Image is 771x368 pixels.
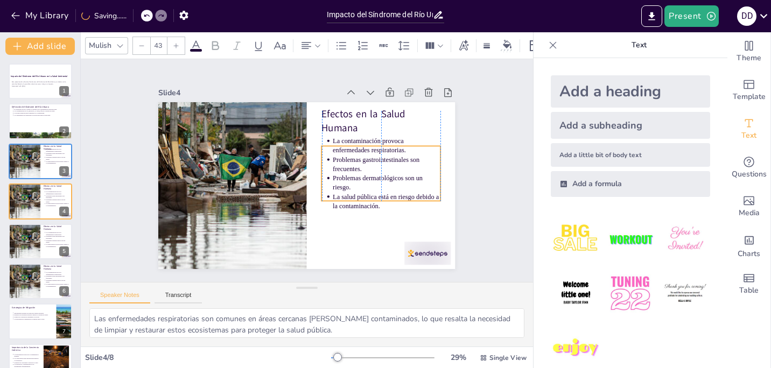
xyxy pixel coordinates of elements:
[188,46,363,111] div: Slide 4
[59,166,69,176] div: 3
[46,243,69,247] p: La salud pública está en riesgo debido a la contaminación.
[44,145,69,151] p: Efectos en la Salud Humana
[741,130,756,141] span: Text
[319,199,427,250] p: La salud pública está en riesgo debido a la contaminación.
[12,105,69,108] p: Definición del Síndrome del Río Urbano
[9,224,72,259] div: 5
[739,285,759,296] span: Table
[422,37,446,54] div: Column Count
[14,319,53,321] p: La participación comunitaria es esencial para el éxito.
[155,292,202,303] button: Transcript
[727,226,770,265] div: Add charts and graphs
[737,6,756,26] div: D D
[12,85,69,87] p: Generated with [URL]
[9,183,72,219] div: 4
[46,239,69,243] p: Problemas dermatológicos son un riesgo.
[660,214,710,264] img: 3.jpeg
[46,203,69,207] p: La salud pública está en riesgo debido a la contaminación.
[664,5,718,27] button: Present
[46,199,69,202] p: Problemas dermatológicos son un riesgo.
[81,11,127,21] div: Saving......
[14,114,69,116] p: La comprensión del síndrome es crucial para buscar soluciones.
[337,146,444,197] p: La contaminación provoca enfermedades respiratorias.
[445,352,471,363] div: 29 %
[14,110,69,112] p: La contaminación de los [PERSON_NAME] afecta la calidad del agua.
[5,38,75,55] button: Add slide
[46,191,69,195] p: La contaminación provoca enfermedades respiratorias.
[12,345,40,351] p: Importancia de la Conciencia Colectiva
[727,265,770,303] div: Add a table
[14,112,69,114] p: La biodiversidad en áreas ribereñas se ve amenazada.
[327,7,433,23] input: Insert title
[641,5,662,27] button: Export to PowerPoint
[739,207,760,219] span: Media
[551,214,601,264] img: 1.jpeg
[737,5,756,27] button: D D
[11,75,67,77] strong: Impacto del Síndrome del Río Urbano en la Salud Ambiental
[738,248,760,260] span: Charts
[737,52,761,64] span: Theme
[551,112,710,139] div: Add a subheading
[551,75,710,108] div: Add a heading
[527,37,544,54] div: Layout
[727,148,770,187] div: Get real-time input from your audience
[46,279,69,283] p: Problemas dermatológicos son un riesgo.
[59,327,69,336] div: 7
[9,264,72,299] div: 6
[489,353,527,362] span: Single View
[59,207,69,216] div: 4
[59,246,69,256] div: 5
[14,362,40,364] p: Fomentar la conciencia colectiva es clave.
[44,265,69,271] p: Efectos en la Salud Humana
[59,286,69,296] div: 6
[332,115,454,178] p: Efectos en la Salud Humana
[46,156,69,160] p: Problemas dermatológicos son un riesgo.
[14,108,69,110] p: El Síndrome del Río Urbano es causado por la urbanización descontrolada.
[12,81,69,85] p: Esta presentación aborda el fenómeno del Síndrome del Río Urbano, sus efectos en la salud ambient...
[499,40,515,51] div: Background color
[9,63,72,99] div: 1
[605,214,655,264] img: 2.jpeg
[325,181,433,232] p: Problemas dermatológicos son un riesgo.
[727,187,770,226] div: Add images, graphics, shapes or video
[727,71,770,110] div: Add ready made slides
[46,275,69,279] p: Problemas gastrointestinales son frecuentes.
[551,171,710,197] div: Add a formula
[562,32,717,58] p: Text
[733,91,766,103] span: Template
[660,268,710,319] img: 6.jpeg
[14,312,53,314] p: Implementar sistemas de gestión de aguas pluviales.
[46,148,69,152] p: La contaminación provoca enfermedades respiratorias.
[331,164,438,215] p: Problemas gastrointestinales son frecuentes.
[87,38,114,53] div: Mulish
[14,357,40,361] p: La colaboración entre instituciones mejora los resultados.
[44,225,69,231] p: Efectos en la Salud Humana
[46,195,69,199] p: Problemas gastrointestinales son frecuentes.
[46,271,69,275] p: La contaminación provoca enfermedades respiratorias.
[8,7,73,24] button: My Library
[9,303,72,339] div: 7
[455,37,472,54] div: Text effects
[59,126,69,136] div: 2
[89,292,150,303] button: Speaker Notes
[14,316,53,319] p: Promover la educación ambiental es crucial.
[44,185,69,190] p: Efectos en la Salud Humana
[551,268,601,319] img: 4.jpeg
[727,32,770,71] div: Change the overall theme
[89,308,524,338] textarea: Las enfermedades respiratorias son comunes en áreas cercanas [PERSON_NAME] contaminados, lo que r...
[85,352,331,363] div: Slide 4 / 8
[732,168,767,180] span: Questions
[46,235,69,239] p: Problemas gastrointestinales son frecuentes.
[14,314,53,316] p: Restaurar ecosistemas ribereños mejora la calidad del agua.
[14,363,40,367] p: La educación y sensibilización son herramientas fundamentales.
[551,143,710,167] div: Add a little bit of body text
[481,37,493,54] div: Border settings
[59,86,69,96] div: 1
[46,152,69,156] p: Problemas gastrointestinales son frecuentes.
[46,160,69,164] p: La salud pública está en riesgo debido a la contaminación.
[605,268,655,319] img: 5.jpeg
[46,231,69,235] p: La contaminación provoca enfermedades respiratorias.
[9,103,72,139] div: 2
[46,284,69,287] p: La salud pública está en riesgo debido a la contaminación.
[12,306,53,309] p: Estrategias de Mitigación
